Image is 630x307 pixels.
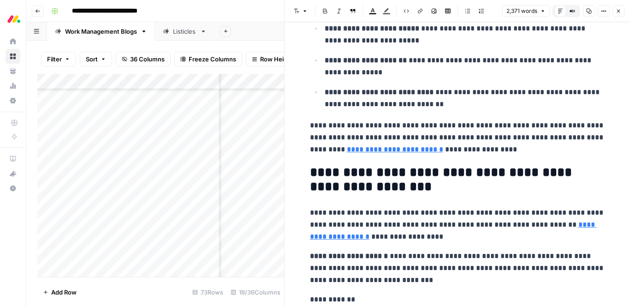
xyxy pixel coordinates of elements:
[6,11,22,27] img: Monday.com Logo
[37,285,82,300] button: Add Row
[227,285,284,300] div: 19/36 Columns
[155,22,214,41] a: Listicles
[6,78,20,93] a: Usage
[6,7,20,30] button: Workspace: Monday.com
[6,181,20,196] button: Help + Support
[502,5,550,17] button: 2,371 words
[174,52,242,66] button: Freeze Columns
[260,54,293,64] span: Row Height
[47,22,155,41] a: Work Management Blogs
[6,151,20,166] a: AirOps Academy
[6,64,20,78] a: Your Data
[189,54,236,64] span: Freeze Columns
[41,52,76,66] button: Filter
[6,167,20,181] div: What's new?
[116,52,171,66] button: 36 Columns
[80,52,112,66] button: Sort
[246,52,299,66] button: Row Height
[173,27,196,36] div: Listicles
[65,27,137,36] div: Work Management Blogs
[6,93,20,108] a: Settings
[6,166,20,181] button: What's new?
[189,285,227,300] div: 73 Rows
[6,34,20,49] a: Home
[86,54,98,64] span: Sort
[130,54,165,64] span: 36 Columns
[506,7,537,15] span: 2,371 words
[51,288,77,297] span: Add Row
[47,54,62,64] span: Filter
[6,49,20,64] a: Browse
